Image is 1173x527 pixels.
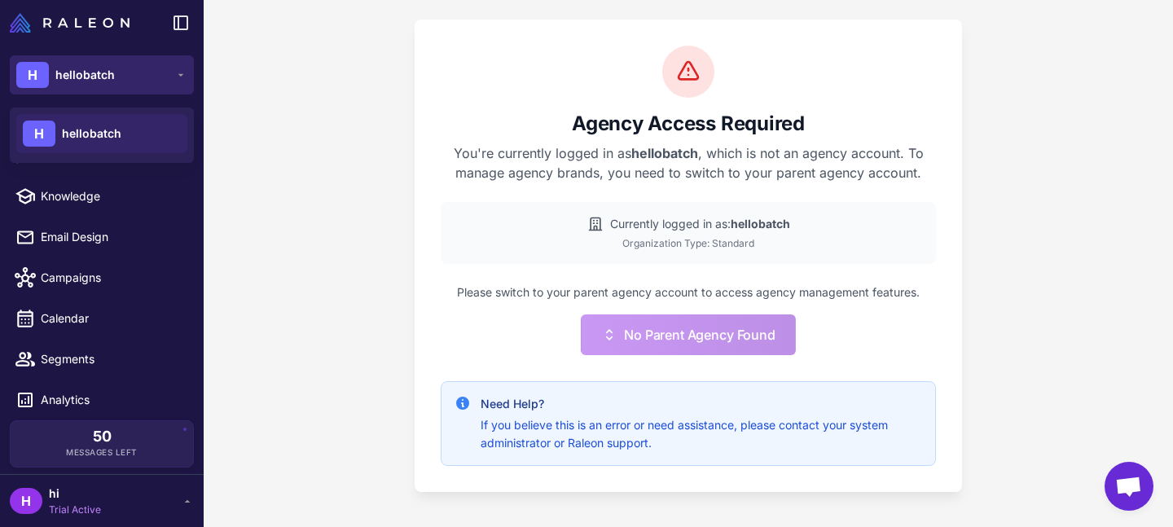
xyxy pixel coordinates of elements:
a: Campaigns [7,261,197,295]
p: You're currently logged in as , which is not an agency account. To manage agency brands, you need... [441,143,936,182]
span: hellobatch [62,125,121,143]
a: Raleon Logo [10,13,136,33]
span: hi [49,485,101,503]
button: No Parent Agency Found [581,314,795,355]
span: hellobatch [55,66,115,84]
strong: hellobatch [731,217,790,231]
span: Campaigns [41,269,184,287]
p: Please switch to your parent agency account to access agency management features. [441,283,936,301]
div: H [23,121,55,147]
h4: Need Help? [481,395,922,413]
a: Email Design [7,220,197,254]
span: Trial Active [49,503,101,517]
a: Knowledge [7,179,197,213]
span: Email Design [41,228,184,246]
div: H [10,488,42,514]
span: Analytics [41,391,184,409]
a: Segments [7,342,197,376]
img: Raleon Logo [10,13,130,33]
p: If you believe this is an error or need assistance, please contact your system administrator or R... [481,416,922,452]
span: 50 [93,429,112,444]
span: Knowledge [41,187,184,205]
div: H [16,62,49,88]
span: Calendar [41,310,184,327]
div: Organization Type: Standard [454,236,923,251]
strong: hellobatch [631,145,698,161]
span: Currently logged in as: [610,215,790,233]
span: Messages Left [66,446,138,459]
h2: Agency Access Required [441,111,936,137]
a: Calendar [7,301,197,336]
span: Segments [41,350,184,368]
button: Hhellobatch [10,55,194,94]
div: Open chat [1105,462,1153,511]
a: Analytics [7,383,197,417]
